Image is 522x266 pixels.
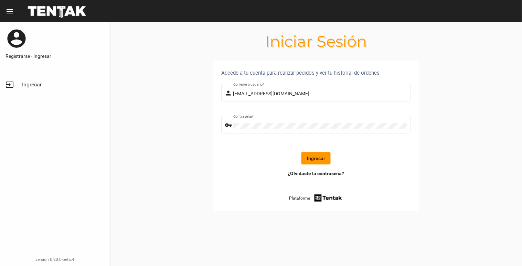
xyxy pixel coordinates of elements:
button: Ingresar [301,152,331,164]
h1: Iniciar Sesión [110,36,522,47]
a: Registrarse - Ingresar [6,53,104,60]
span: Plataforma [289,195,310,202]
img: tentak-firm.png [313,193,343,203]
mat-icon: input [6,81,14,89]
div: Accede a tu cuenta para realizar pedidos y ver tu historial de ordenes [221,69,411,77]
div: version 0.20.0-beta.4 [6,256,104,263]
mat-icon: person [225,89,233,97]
span: Ingresar [22,81,42,88]
mat-icon: account_circle [6,28,28,50]
a: Plataforma [289,193,343,203]
a: ¿Olvidaste la contraseña? [288,170,344,177]
mat-icon: menu [6,7,14,15]
mat-icon: vpn_key [225,121,233,129]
